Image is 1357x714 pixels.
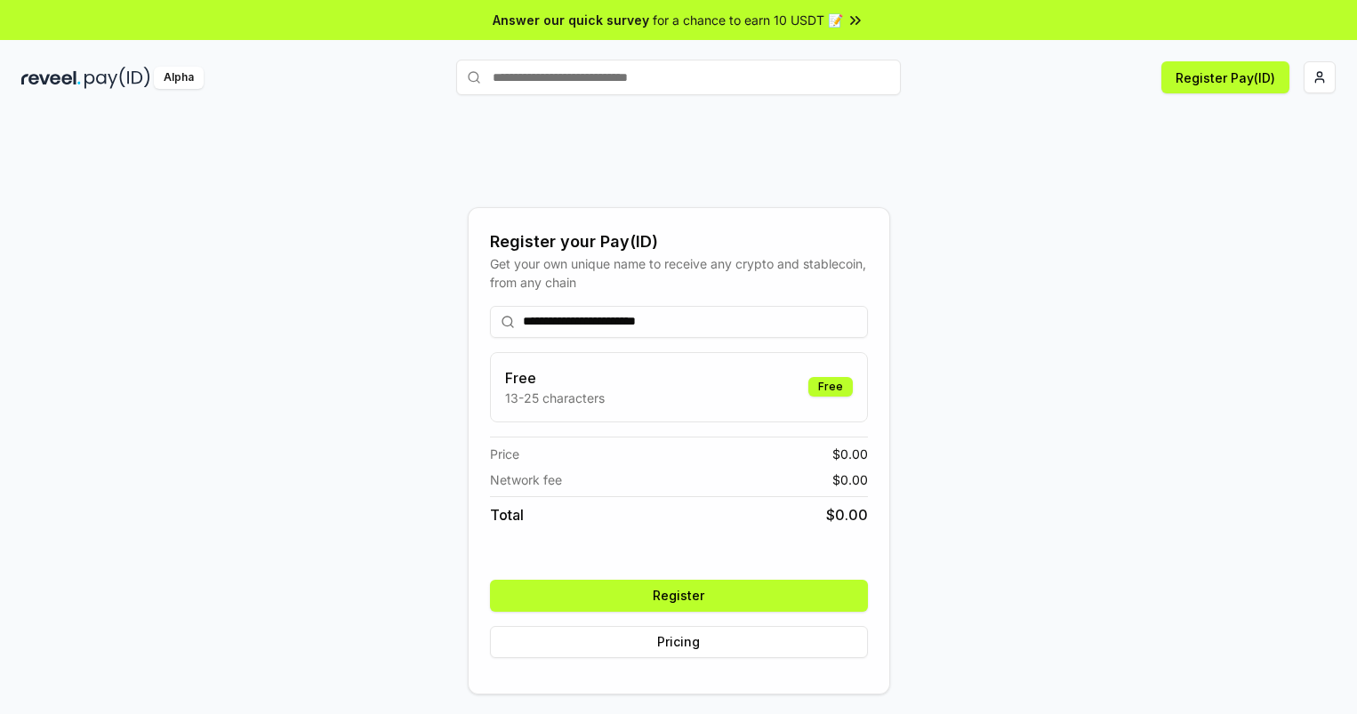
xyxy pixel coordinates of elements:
[490,229,868,254] div: Register your Pay(ID)
[1161,61,1289,93] button: Register Pay(ID)
[832,445,868,463] span: $ 0.00
[490,580,868,612] button: Register
[490,470,562,489] span: Network fee
[826,504,868,525] span: $ 0.00
[84,67,150,89] img: pay_id
[832,470,868,489] span: $ 0.00
[490,504,524,525] span: Total
[808,377,853,397] div: Free
[505,367,605,389] h3: Free
[653,11,843,29] span: for a chance to earn 10 USDT 📝
[154,67,204,89] div: Alpha
[490,254,868,292] div: Get your own unique name to receive any crypto and stablecoin, from any chain
[505,389,605,407] p: 13-25 characters
[490,626,868,658] button: Pricing
[493,11,649,29] span: Answer our quick survey
[21,67,81,89] img: reveel_dark
[490,445,519,463] span: Price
